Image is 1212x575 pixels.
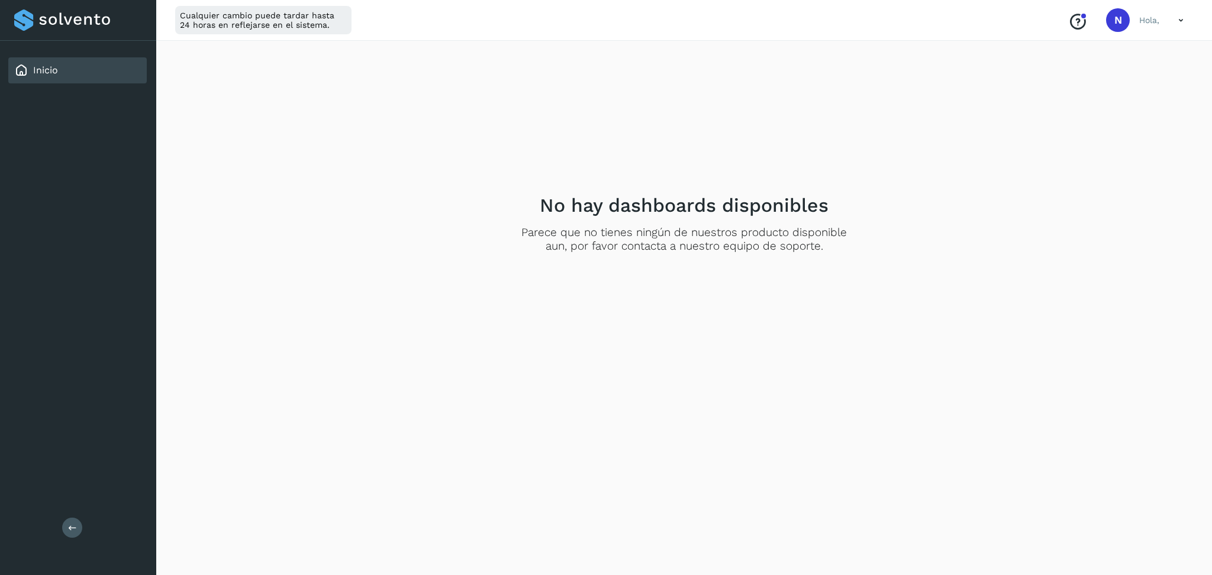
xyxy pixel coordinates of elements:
a: Inicio [33,64,58,76]
p: Parece que no tienes ningún de nuestros producto disponible aun, por favor contacta a nuestro equ... [515,226,853,253]
h2: No hay dashboards disponibles [540,194,829,217]
div: Inicio [8,57,147,83]
p: Hola, [1139,15,1159,25]
div: Cualquier cambio puede tardar hasta 24 horas en reflejarse en el sistema. [175,6,352,34]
